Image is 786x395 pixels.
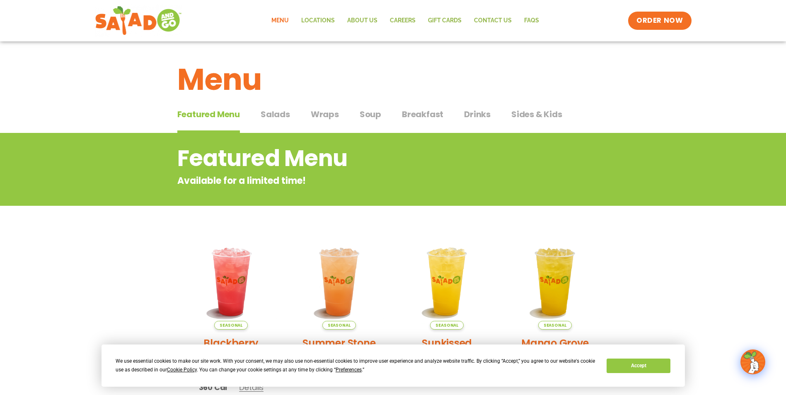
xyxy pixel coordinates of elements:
[341,11,384,30] a: About Us
[336,367,362,373] span: Preferences
[402,108,443,120] span: Breakfast
[184,234,279,330] img: Product photo for Blackberry Bramble Lemonade
[511,108,562,120] span: Sides & Kids
[311,108,339,120] span: Wraps
[184,336,279,379] h2: Blackberry [PERSON_NAME] Lemonade
[291,336,387,365] h2: Summer Stone Fruit Lemonade
[177,105,609,133] div: Tabbed content
[399,336,495,365] h2: Sunkissed [PERSON_NAME]
[177,142,542,175] h2: Featured Menu
[636,16,683,26] span: ORDER NOW
[607,359,670,373] button: Accept
[177,57,609,102] h1: Menu
[102,344,685,387] div: Cookie Consent Prompt
[265,11,295,30] a: Menu
[628,12,691,30] a: ORDER NOW
[507,234,603,330] img: Product photo for Mango Grove Lemonade
[422,11,468,30] a: GIFT CARDS
[518,11,545,30] a: FAQs
[95,4,182,37] img: new-SAG-logo-768×292
[295,11,341,30] a: Locations
[538,321,572,330] span: Seasonal
[384,11,422,30] a: Careers
[167,367,197,373] span: Cookie Policy
[430,321,464,330] span: Seasonal
[214,321,248,330] span: Seasonal
[177,174,542,188] p: Available for a limited time!
[360,108,381,120] span: Soup
[116,357,597,374] div: We use essential cookies to make our site work. With your consent, we may also use non-essential ...
[265,11,545,30] nav: Menu
[177,108,240,120] span: Featured Menu
[464,108,491,120] span: Drinks
[199,382,227,393] span: 360 Cal
[741,350,764,373] img: wpChatIcon
[507,336,603,365] h2: Mango Grove Lemonade
[322,321,356,330] span: Seasonal
[468,11,518,30] a: Contact Us
[399,234,495,330] img: Product photo for Sunkissed Yuzu Lemonade
[291,234,387,330] img: Product photo for Summer Stone Fruit Lemonade
[239,382,264,393] span: Details
[261,108,290,120] span: Salads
